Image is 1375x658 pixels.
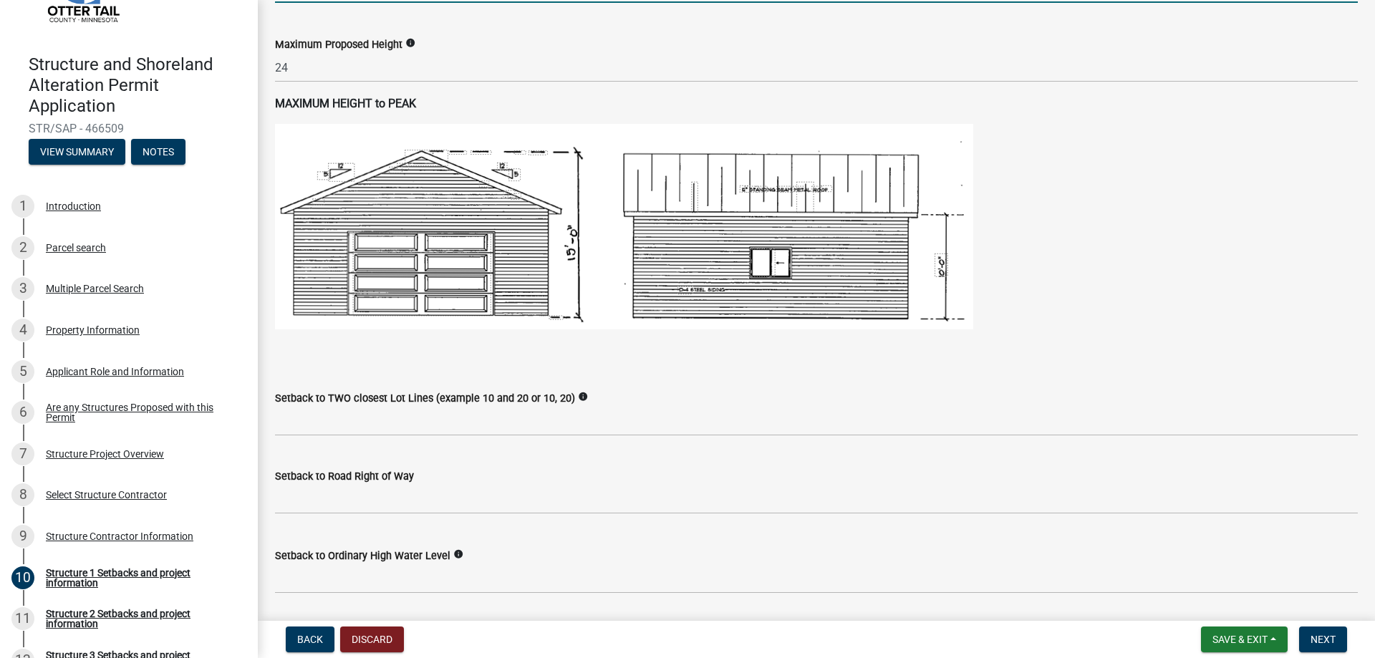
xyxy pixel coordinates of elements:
div: 5 [11,360,34,383]
label: Maximum Proposed Height [275,40,402,50]
wm-modal-confirm: Summary [29,147,125,159]
button: Discard [340,626,404,652]
wm-modal-confirm: Notes [131,147,185,159]
label: Setback to TWO closest Lot Lines (example 10 and 20 or 10, 20) [275,394,575,404]
div: Structure Project Overview [46,449,164,459]
div: Structure Contractor Information [46,531,193,541]
button: View Summary [29,139,125,165]
i: info [453,549,463,559]
div: Multiple Parcel Search [46,284,144,294]
h4: Structure and Shoreland Alteration Permit Application [29,54,246,116]
strong: MAXIMUM HEIGHT to PEAK [275,97,416,110]
div: 9 [11,525,34,548]
div: Parcel search [46,243,106,253]
div: 8 [11,483,34,506]
img: image_42e23c4b-ffdd-47ad-946e-070c62857ad5.png [275,124,973,329]
div: Structure 2 Setbacks and project information [46,609,235,629]
div: 2 [11,236,34,259]
button: Save & Exit [1201,626,1288,652]
button: Next [1299,626,1347,652]
div: 10 [11,566,34,589]
div: Applicant Role and Information [46,367,184,377]
span: STR/SAP - 466509 [29,122,229,135]
div: 1 [11,195,34,218]
span: Back [297,634,323,645]
button: Notes [131,139,185,165]
i: info [578,392,588,402]
div: Select Structure Contractor [46,490,167,500]
div: 7 [11,442,34,465]
span: Save & Exit [1212,634,1268,645]
div: Property Information [46,325,140,335]
label: Setback to Road Right of Way [275,472,414,482]
div: Introduction [46,201,101,211]
i: info [405,38,415,48]
div: 6 [11,401,34,424]
div: 11 [11,607,34,630]
div: Are any Structures Proposed with this Permit [46,402,235,422]
div: 4 [11,319,34,342]
div: Structure 1 Setbacks and project information [46,568,235,588]
div: 3 [11,277,34,300]
span: Next [1311,634,1336,645]
button: Back [286,626,334,652]
label: Setback to Ordinary High Water Level [275,551,450,561]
